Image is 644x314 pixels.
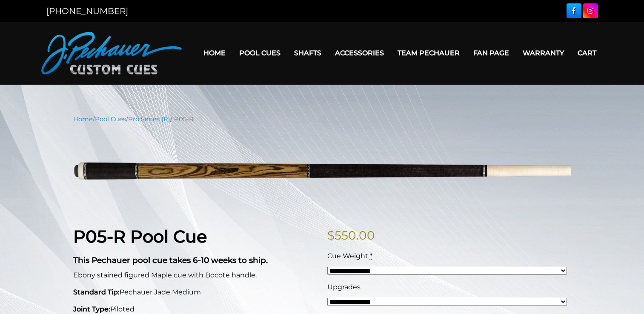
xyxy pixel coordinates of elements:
[287,42,328,64] a: Shafts
[327,228,335,243] span: $
[73,130,571,213] img: P05-N.png
[46,6,128,16] a: [PHONE_NUMBER]
[73,305,110,313] strong: Joint Type:
[327,252,368,260] span: Cue Weight
[370,252,372,260] abbr: required
[327,228,375,243] bdi: 550.00
[571,42,603,64] a: Cart
[327,283,361,291] span: Upgrades
[41,32,182,74] img: Pechauer Custom Cues
[232,42,287,64] a: Pool Cues
[516,42,571,64] a: Warranty
[73,115,93,123] a: Home
[95,115,126,123] a: Pool Cues
[197,42,232,64] a: Home
[391,42,467,64] a: Team Pechauer
[73,255,268,265] strong: This Pechauer pool cue takes 6-10 weeks to ship.
[73,287,317,297] p: Pechauer Jade Medium
[467,42,516,64] a: Fan Page
[73,288,120,296] strong: Standard Tip:
[328,42,391,64] a: Accessories
[73,114,571,124] nav: Breadcrumb
[128,115,170,123] a: Pro Series (R)
[73,226,207,247] strong: P05-R Pool Cue
[73,270,317,280] p: Ebony stained figured Maple cue with Bocote handle.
